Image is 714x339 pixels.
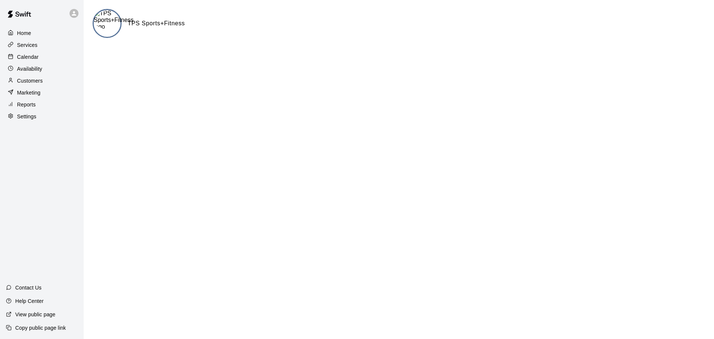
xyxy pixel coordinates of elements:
[15,311,55,318] p: View public page
[6,111,78,122] a: Settings
[17,77,43,84] p: Customers
[17,89,41,96] p: Marketing
[94,10,134,30] img: TPS Sports+Fitness logo
[17,65,42,73] p: Availability
[6,75,78,86] a: Customers
[6,39,78,51] a: Services
[17,41,38,49] p: Services
[6,51,78,63] a: Calendar
[17,53,39,61] p: Calendar
[15,324,66,332] p: Copy public page link
[15,284,42,291] p: Contact Us
[6,99,78,110] a: Reports
[15,297,44,305] p: Help Center
[6,28,78,39] a: Home
[128,19,185,28] h6: TPS Sports+Fitness
[17,29,31,37] p: Home
[17,101,36,108] p: Reports
[17,113,36,120] p: Settings
[6,63,78,74] a: Availability
[6,87,78,98] a: Marketing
